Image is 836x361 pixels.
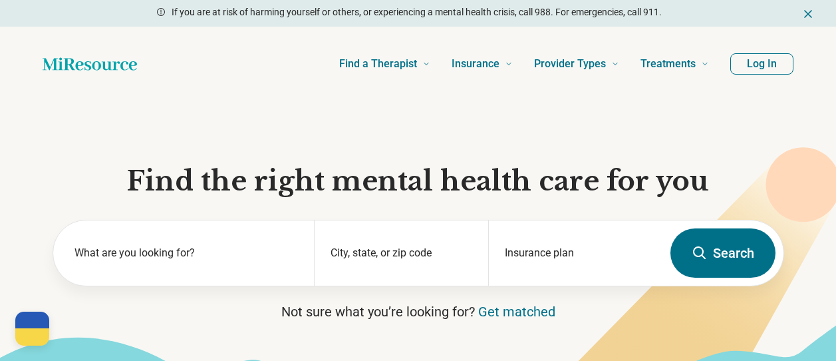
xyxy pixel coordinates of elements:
span: Insurance [452,55,499,73]
span: Find a Therapist [339,55,417,73]
button: Search [670,228,775,278]
a: Get matched [478,304,555,320]
span: Provider Types [534,55,606,73]
p: If you are at risk of harming yourself or others, or experiencing a mental health crisis, call 98... [172,5,662,19]
a: Treatments [640,37,709,91]
button: Log In [730,53,793,75]
p: Not sure what you’re looking for? [53,302,784,321]
label: What are you looking for? [74,245,299,261]
span: Treatments [640,55,696,73]
a: Provider Types [534,37,619,91]
a: Insurance [452,37,513,91]
h1: Find the right mental health care for you [53,164,784,198]
a: Home page [43,51,137,77]
a: Find a Therapist [339,37,430,91]
button: Dismiss [801,5,815,21]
